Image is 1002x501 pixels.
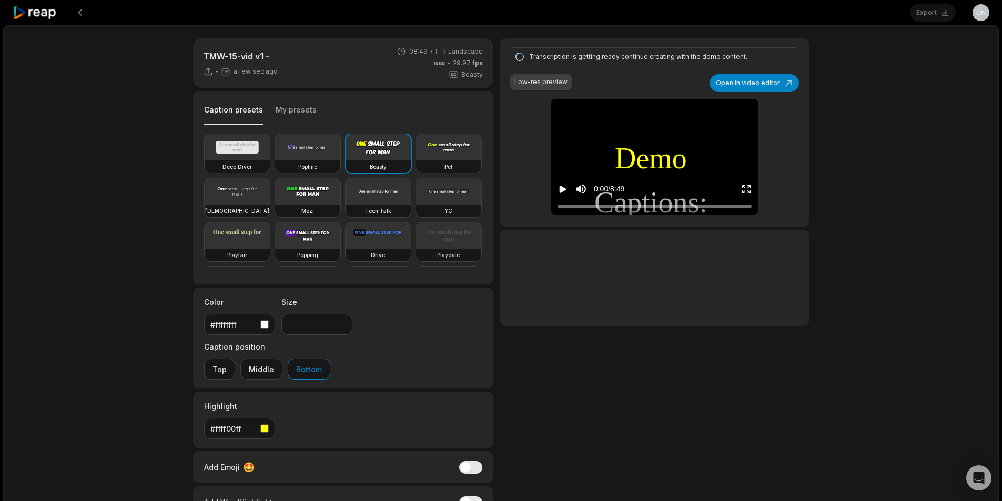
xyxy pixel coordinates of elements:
h3: Drive [371,251,385,259]
label: Highlight [204,401,275,412]
span: 29.97 [453,58,483,68]
button: Open in video editor [710,74,799,92]
h3: Playfair [227,251,247,259]
div: Low-res preview [514,77,568,87]
h3: Beasty [370,162,387,171]
h3: Tech Talk [365,207,391,215]
button: Enter Fullscreen [741,179,752,199]
h3: Deep Diver [222,162,252,171]
button: Top [204,359,235,380]
button: Caption presets [204,105,263,125]
div: #ffff00ff [210,423,256,434]
div: 0:00 / 8:49 [594,183,624,195]
h3: YC [444,207,452,215]
span: a few sec ago [234,67,278,76]
label: Size [281,296,352,308]
button: Middle [240,359,282,380]
h3: [DEMOGRAPHIC_DATA] [205,207,269,215]
button: Play video [558,179,568,199]
div: Open Intercom Messenger [966,465,991,490]
h3: Playdate [437,251,460,259]
span: Add Emoji [204,462,240,473]
span: Landscape [448,47,483,56]
span: 🤩 [243,460,255,474]
button: My presets [276,105,317,125]
span: Beasty [461,70,483,79]
h3: Popline [298,162,317,171]
span: 08:49 [409,47,428,56]
h3: Popping [297,251,318,259]
span: fps [472,59,483,67]
button: #ffffffff [204,314,275,335]
div: #ffffffff [210,319,256,330]
button: Bottom [288,359,330,380]
span: Demo [615,136,687,180]
label: Color [204,296,275,308]
button: Mute sound [574,182,588,196]
button: #ffff00ff [204,418,275,439]
h3: Pet [444,162,452,171]
div: Transcription is getting ready continue creating with the demo content. [529,52,776,62]
h3: Mozi [301,207,314,215]
p: TMW-15-vid v1 - [204,50,278,63]
label: Caption position [204,341,330,352]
